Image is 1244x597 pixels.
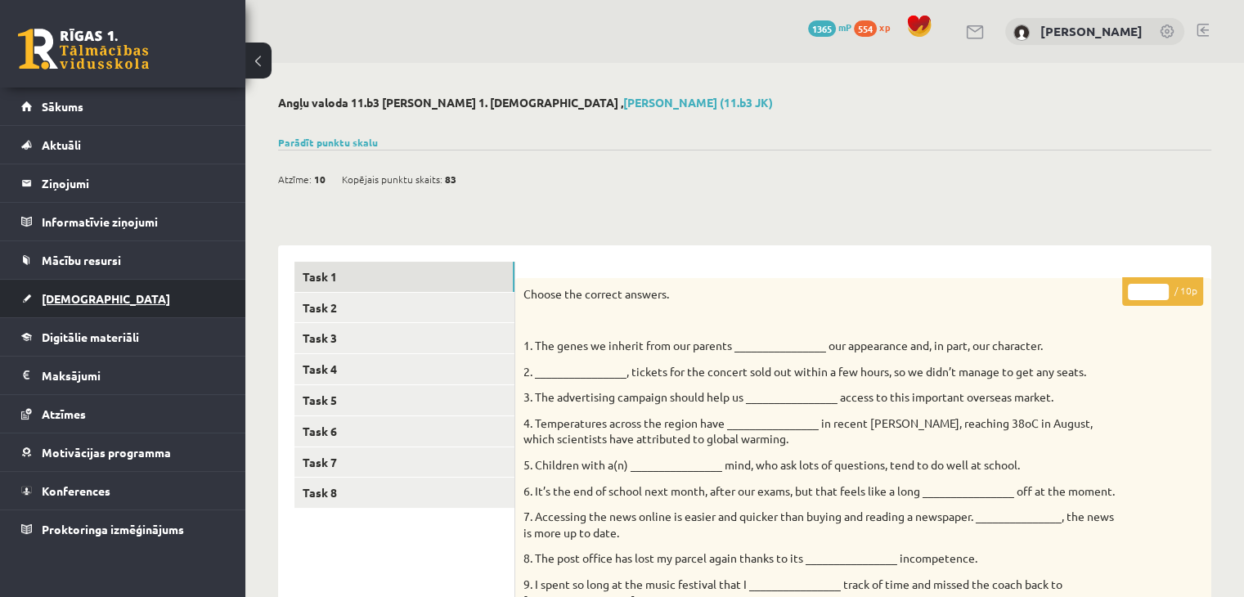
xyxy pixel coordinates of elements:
a: [DEMOGRAPHIC_DATA] [21,280,225,317]
span: [DEMOGRAPHIC_DATA] [42,291,170,306]
a: Rīgas 1. Tālmācības vidusskola [18,29,149,70]
a: [PERSON_NAME] (11.b3 JK) [623,95,773,110]
span: Konferences [42,483,110,498]
span: Atzīmes [42,406,86,421]
span: Motivācijas programma [42,445,171,460]
a: Task 1 [294,262,514,292]
img: Rūta Rutka [1013,25,1030,41]
p: 1. The genes we inherit from our parents ________________ our appearance and, in part, our charac... [523,338,1121,354]
p: 7. Accessing the news online is easier and quicker than buying and reading a newspaper. _________... [523,509,1121,541]
span: Digitālie materiāli [42,330,139,344]
p: 3. The advertising campaign should help us ________________ access to this important overseas mar... [523,389,1121,406]
a: Task 3 [294,323,514,353]
a: Proktoringa izmēģinājums [21,510,225,548]
p: / 10p [1122,277,1203,306]
span: mP [838,20,851,34]
a: Aktuāli [21,126,225,164]
span: Sākums [42,99,83,114]
span: Kopējais punktu skaits: [342,167,442,191]
a: Informatīvie ziņojumi [21,203,225,240]
a: 1365 mP [808,20,851,34]
a: Maksājumi [21,357,225,394]
a: [PERSON_NAME] [1040,23,1143,39]
span: 83 [445,167,456,191]
a: Digitālie materiāli [21,318,225,356]
a: Sākums [21,88,225,125]
a: Task 4 [294,354,514,384]
a: Mācību resursi [21,241,225,279]
a: Task 8 [294,478,514,508]
a: Konferences [21,472,225,509]
span: 554 [854,20,877,37]
a: Task 6 [294,416,514,447]
p: 2. ________________, tickets for the concert sold out within a few hours, so we didn’t manage to ... [523,364,1121,380]
a: Task 5 [294,385,514,415]
span: xp [879,20,890,34]
a: Ziņojumi [21,164,225,202]
span: Atzīme: [278,167,312,191]
span: Proktoringa izmēģinājums [42,522,184,536]
legend: Ziņojumi [42,164,225,202]
a: Task 2 [294,293,514,323]
p: 6. It’s the end of school next month, after our exams, but that feels like a long _______________... [523,483,1121,500]
p: Choose the correct answers. [523,286,1121,303]
p: 8. The post office has lost my parcel again thanks to its ________________ incompetence. [523,550,1121,567]
h2: Angļu valoda 11.b3 [PERSON_NAME] 1. [DEMOGRAPHIC_DATA] , [278,96,1211,110]
span: Mācību resursi [42,253,121,267]
p: 5. Children with a(n) ________________ mind, who ask lots of questions, tend to do well at school. [523,457,1121,474]
span: 1365 [808,20,836,37]
a: Atzīmes [21,395,225,433]
span: Aktuāli [42,137,81,152]
legend: Maksājumi [42,357,225,394]
span: 10 [314,167,326,191]
legend: Informatīvie ziņojumi [42,203,225,240]
a: Motivācijas programma [21,433,225,471]
a: Task 7 [294,447,514,478]
p: 4. Temperatures across the region have ________________ in recent [PERSON_NAME], reaching 38oC in... [523,415,1121,447]
a: Parādīt punktu skalu [278,136,378,149]
a: 554 xp [854,20,898,34]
